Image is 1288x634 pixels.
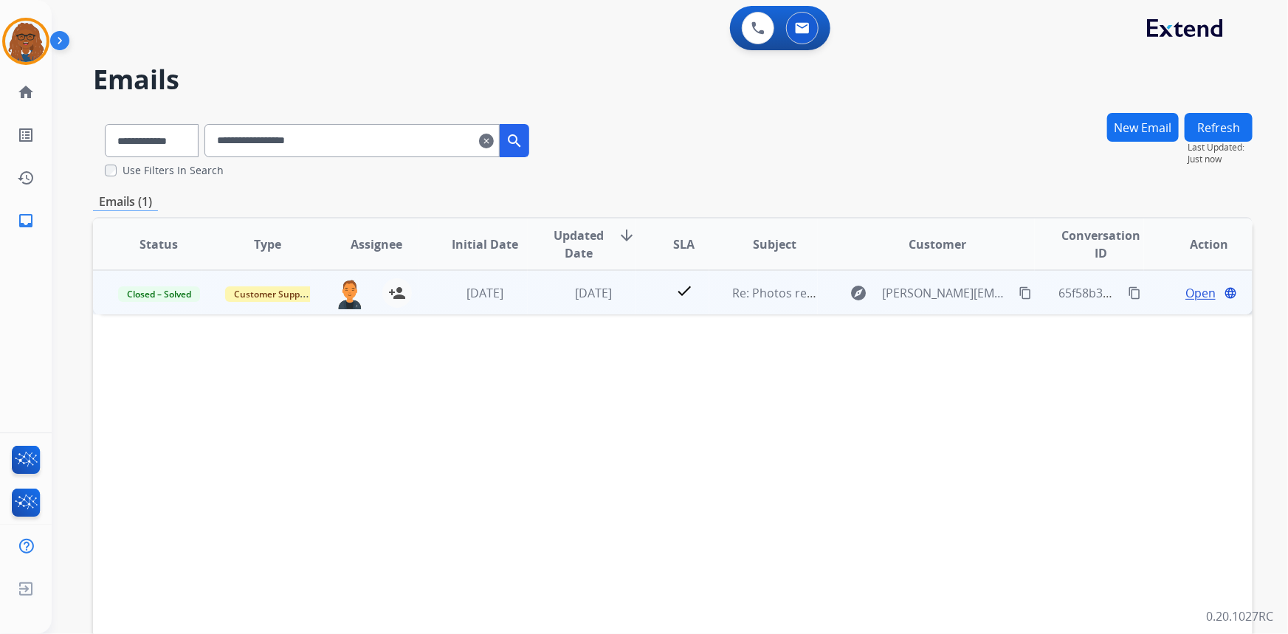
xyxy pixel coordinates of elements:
span: Initial Date [452,235,518,253]
span: Customer [909,235,967,253]
th: Action [1144,218,1253,270]
span: Conversation ID [1058,227,1143,262]
mat-icon: list_alt [17,126,35,144]
mat-icon: home [17,83,35,101]
span: [PERSON_NAME][EMAIL_ADDRESS][DOMAIN_NAME] [883,284,1011,302]
p: Emails (1) [93,193,158,211]
span: Re: Photos required for your Extend claim [733,285,966,301]
span: Status [140,235,178,253]
button: Refresh [1185,113,1253,142]
span: Customer Support [225,286,321,302]
img: avatar [5,21,47,62]
span: Updated Date [551,227,606,262]
span: Assignee [351,235,402,253]
p: 0.20.1027RC [1206,607,1273,625]
span: 65f58b3b-3151-40ef-b7d9-56b8f54de5a5 [1058,285,1281,301]
mat-icon: inbox [17,212,35,230]
mat-icon: content_copy [1128,286,1141,300]
mat-icon: arrow_downward [618,227,636,244]
mat-icon: clear [479,132,494,150]
mat-icon: history [17,169,35,187]
label: Use Filters In Search [123,163,224,178]
span: Closed – Solved [118,286,200,302]
span: Just now [1188,154,1253,165]
span: [DATE] [466,285,503,301]
span: Subject [753,235,796,253]
span: Last Updated: [1188,142,1253,154]
span: [DATE] [575,285,612,301]
span: Open [1185,284,1216,302]
mat-icon: content_copy [1019,286,1032,300]
img: agent-avatar [335,278,365,309]
mat-icon: language [1224,286,1237,300]
mat-icon: check [675,282,693,300]
mat-icon: search [506,132,523,150]
mat-icon: person_add [388,284,406,302]
span: Type [254,235,281,253]
span: SLA [673,235,695,253]
button: New Email [1107,113,1179,142]
mat-icon: explore [850,284,868,302]
h2: Emails [93,65,1253,94]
